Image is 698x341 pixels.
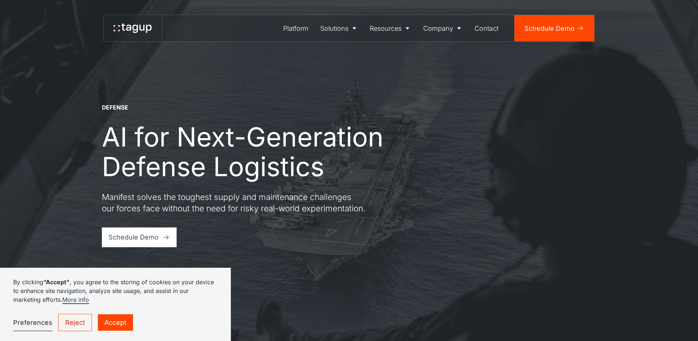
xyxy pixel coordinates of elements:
strong: “Accept” [43,278,70,286]
div: DEFENSE [102,104,128,112]
a: More info [62,296,89,304]
a: Company [417,15,469,41]
a: Accept [98,314,133,331]
p: Manifest solves the toughest supply and maintenance challenges our forces face without the need f... [102,191,366,214]
a: Platform [278,15,315,41]
a: Schedule Demo [514,15,594,41]
div: Solutions [320,23,348,33]
p: By clicking , you agree to the storing of cookies on your device to enhance site navigation, anal... [13,278,218,304]
div: Schedule Demo [108,232,159,242]
a: Resources [364,15,418,41]
div: Platform [283,23,309,33]
a: Solutions [314,15,364,41]
div: Contact [474,23,498,33]
div: Company [423,23,453,33]
a: Reject [58,314,92,331]
a: Contact [469,15,505,41]
div: Resources [370,23,402,33]
a: Preferences [13,314,52,331]
div: Schedule Demo [524,23,575,33]
h1: AI for Next-Generation Defense Logistics [102,122,410,181]
a: Schedule Demo [102,227,177,247]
